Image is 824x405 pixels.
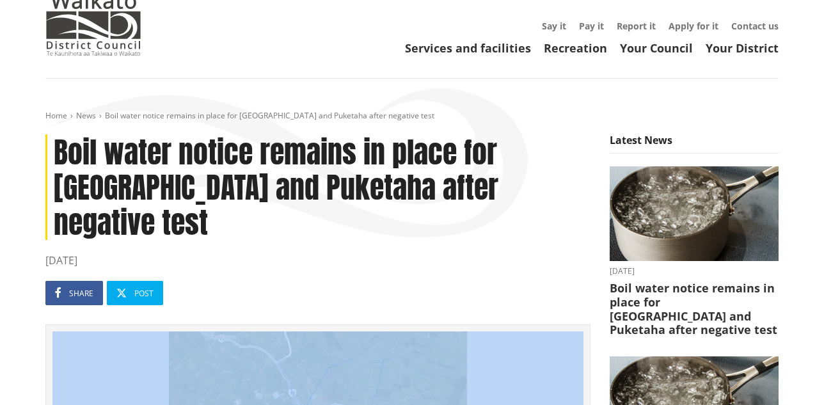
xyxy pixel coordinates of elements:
a: Share [45,281,103,305]
time: [DATE] [610,267,779,275]
a: Pay it [579,20,604,32]
a: Say it [542,20,566,32]
a: boil water notice gordonton puketaha [DATE] Boil water notice remains in place for [GEOGRAPHIC_DA... [610,166,779,337]
h5: Latest News [610,134,779,154]
a: Home [45,110,67,121]
a: Your Council [620,40,693,56]
iframe: Messenger Launcher [765,351,811,397]
a: Apply for it [669,20,718,32]
a: Post [107,281,163,305]
span: Post [134,288,154,299]
span: Boil water notice remains in place for [GEOGRAPHIC_DATA] and Puketaha after negative test [105,110,434,121]
a: Contact us [731,20,779,32]
a: Your District [706,40,779,56]
h3: Boil water notice remains in place for [GEOGRAPHIC_DATA] and Puketaha after negative test [610,282,779,337]
a: Recreation [544,40,607,56]
time: [DATE] [45,253,590,268]
a: Services and facilities [405,40,531,56]
span: Share [69,288,93,299]
a: News [76,110,96,121]
img: boil water notice [610,166,779,262]
h1: Boil water notice remains in place for [GEOGRAPHIC_DATA] and Puketaha after negative test [45,134,590,241]
nav: breadcrumb [45,111,779,122]
a: Report it [617,20,656,32]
